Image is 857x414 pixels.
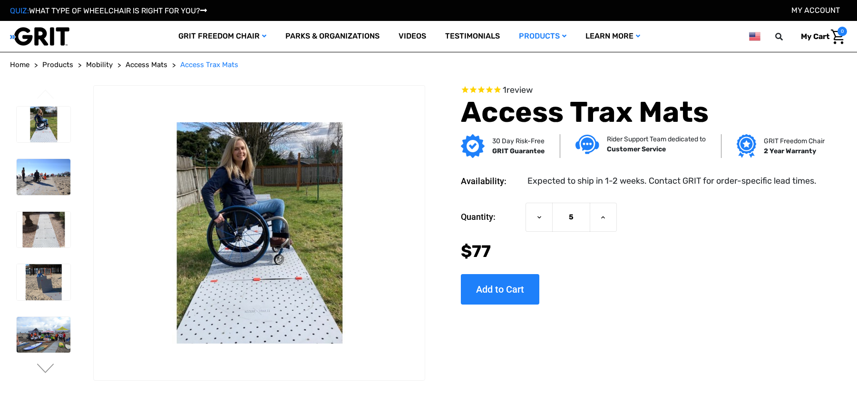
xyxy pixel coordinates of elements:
a: Products [509,21,576,52]
a: Videos [389,21,436,52]
a: Home [10,59,29,70]
strong: GRIT Guarantee [492,147,545,155]
a: QUIZ:WHAT TYPE OF WHEELCHAIR IS RIGHT FOR YOU? [10,6,207,15]
a: Access Trax Mats [180,59,238,70]
img: Access Trax Mats [17,317,70,353]
img: Access Trax Mats [17,212,70,248]
span: $77 [461,241,491,261]
span: Access Trax Mats [180,60,238,69]
a: Account [791,6,840,15]
dt: Availability: [461,175,521,187]
span: 0 [838,27,847,36]
strong: Customer Service [607,145,666,153]
a: Learn More [576,21,650,52]
span: My Cart [801,32,829,41]
span: Rated 5.0 out of 5 stars 1 reviews [461,85,821,96]
img: Customer service [575,135,599,154]
button: Go to slide 2 of 6 [36,364,56,375]
h1: Access Trax Mats [461,95,821,129]
a: Parks & Organizations [276,21,389,52]
img: Grit freedom [737,134,756,158]
input: Add to Cart [461,274,539,305]
a: Testimonials [436,21,509,52]
img: GRIT All-Terrain Wheelchair and Mobility Equipment [10,27,69,46]
span: Mobility [86,60,113,69]
span: Home [10,60,29,69]
span: QUIZ: [10,6,29,15]
img: Cart [831,30,845,44]
span: 1 reviews [503,85,533,95]
p: GRIT Freedom Chair [764,136,825,146]
img: Access Trax Mats [17,107,70,143]
a: Access Mats [126,59,167,70]
img: Access Trax Mats [17,159,70,195]
a: GRIT Freedom Chair [169,21,276,52]
label: Quantity: [461,203,521,231]
img: Access Trax Mats [94,122,425,343]
a: Products [42,59,73,70]
a: Mobility [86,59,113,70]
img: Access Trax Mats [17,264,70,300]
img: GRIT Guarantee [461,134,485,158]
img: us.png [749,30,760,42]
nav: Breadcrumb [10,59,847,70]
a: Cart with 0 items [794,27,847,47]
button: Go to slide 6 of 6 [36,89,56,101]
span: Products [42,60,73,69]
p: Rider Support Team dedicated to [607,134,706,144]
span: review [506,85,533,95]
strong: 2 Year Warranty [764,147,816,155]
p: 30 Day Risk-Free [492,136,545,146]
dd: Expected to ship in 1-2 weeks. Contact GRIT for order-specific lead times. [527,175,817,187]
span: Access Mats [126,60,167,69]
input: Search [779,27,794,47]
